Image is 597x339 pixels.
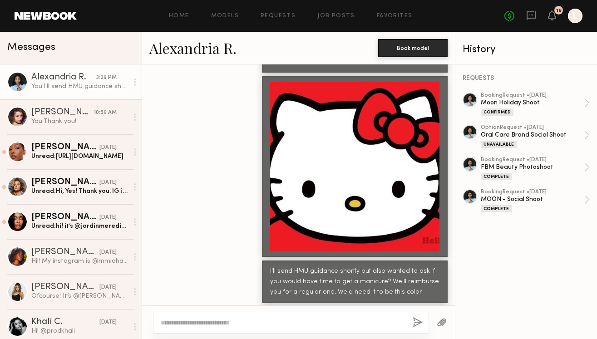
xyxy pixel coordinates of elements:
div: REQUESTS [463,75,590,82]
div: Unread: [URL][DOMAIN_NAME] [31,152,128,161]
div: booking Request • [DATE] [481,157,584,163]
div: Unread: Hi, Yes! Thank you. IG is: @[PERSON_NAME] or you can copy and paste my link: [URL][DOMAIN... [31,187,128,196]
div: Khalí C. [31,318,99,327]
div: booking Request • [DATE] [481,189,584,195]
div: [DATE] [99,143,117,152]
div: MOON - Social Shoot [481,195,584,204]
a: bookingRequest •[DATE]MOON - Social ShootComplete [481,189,590,212]
a: L [568,9,582,23]
div: Confirmed [481,108,513,116]
div: FBM Beauty Photoshoot [481,163,584,172]
div: 16 [556,8,562,13]
a: optionRequest •[DATE]Oral Care Brand Social ShootUnavailable [481,125,590,148]
div: [DATE] [99,213,117,222]
a: Alexandria R. [149,38,237,58]
div: [PERSON_NAME] [31,283,99,292]
div: [PERSON_NAME] [31,213,99,222]
a: Requests [261,13,296,19]
div: Ofcourse! It’s @[PERSON_NAME].[PERSON_NAME] :) [31,292,128,300]
a: bookingRequest •[DATE]Moon Holiday ShootConfirmed [481,93,590,116]
a: bookingRequest •[DATE]FBM Beauty PhotoshootComplete [481,157,590,180]
div: Unavailable [481,141,517,148]
div: [DATE] [99,318,117,327]
a: Favorites [377,13,413,19]
div: Unread: hi! it’s @jordinmeredith 🤍 [31,222,128,231]
div: booking Request • [DATE] [481,93,584,98]
div: [DATE] [99,178,117,187]
div: History [463,44,590,55]
a: Home [169,13,189,19]
div: Complete [481,205,512,212]
div: Complete [481,173,512,180]
div: 10:56 AM [94,108,117,117]
div: [PERSON_NAME] [31,248,99,257]
div: Moon Holiday Shoot [481,98,584,107]
div: [DATE] [99,283,117,292]
div: option Request • [DATE] [481,125,584,131]
div: Oral Care Brand Social Shoot [481,131,584,139]
div: Alexandria R. [31,73,96,82]
span: Messages [7,42,55,53]
div: [PERSON_NAME] [31,108,94,117]
div: You: I'll send HMU guidance shortly but also wanted to ask if you would have time to get a manicu... [31,82,128,91]
div: You: Thank you! [31,117,128,126]
a: Job Posts [317,13,355,19]
div: [DATE] [99,248,117,257]
div: [PERSON_NAME] [31,178,99,187]
div: I'll send HMU guidance shortly but also wanted to ask if you would have time to get a manicure? W... [270,266,439,298]
button: Book model [378,39,448,57]
div: Hi! @prodkhali [31,327,128,335]
a: Models [211,13,239,19]
a: Book model [378,44,448,51]
div: [PERSON_NAME] [31,143,99,152]
div: 3:29 PM [96,74,117,82]
div: Hi!! My instagram is @mmiahannahh [31,257,128,265]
